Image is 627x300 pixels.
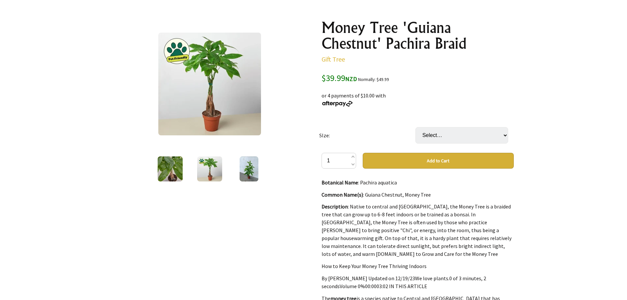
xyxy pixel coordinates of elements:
strong: Botanical Name [322,179,358,186]
span: $39.99 [322,72,357,83]
p: : Pachira aquatica [322,178,514,186]
span: NZD [345,75,357,83]
img: Afterpay [322,101,353,107]
p: By [PERSON_NAME] Updated on 12/19/23We love plants.0 of 3 minutes, 2 secondsVolume 0%00:0003:02 I... [322,274,514,290]
td: SIze: [319,118,415,153]
strong: Common Name(s) [322,191,363,198]
p: : Guiana Chestnut, Money Tree [322,191,514,199]
div: or 4 payments of $10.00 with [322,84,514,107]
p: : Native to central and [GEOGRAPHIC_DATA], the Money Tree is a braided tree that can grow up to 6... [322,203,514,258]
img: Money Tree 'Guiana Chestnut' Pachira Braid [158,33,261,135]
small: Normally: $49.99 [358,77,389,82]
h1: Money Tree 'Guiana Chestnut' Pachira Braid [322,20,514,51]
button: Add to Cart [363,153,514,169]
img: Money Tree 'Guiana Chestnut' Pachira Braid [197,156,222,181]
strong: Description [322,203,348,210]
p: How to Keep Your Money Tree Thriving Indoors [322,262,514,270]
img: Money Tree 'Guiana Chestnut' Pachira Braid [158,156,183,181]
img: Money Tree 'Guiana Chestnut' Pachira Braid [240,156,258,181]
a: Gift Tree [322,55,345,63]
